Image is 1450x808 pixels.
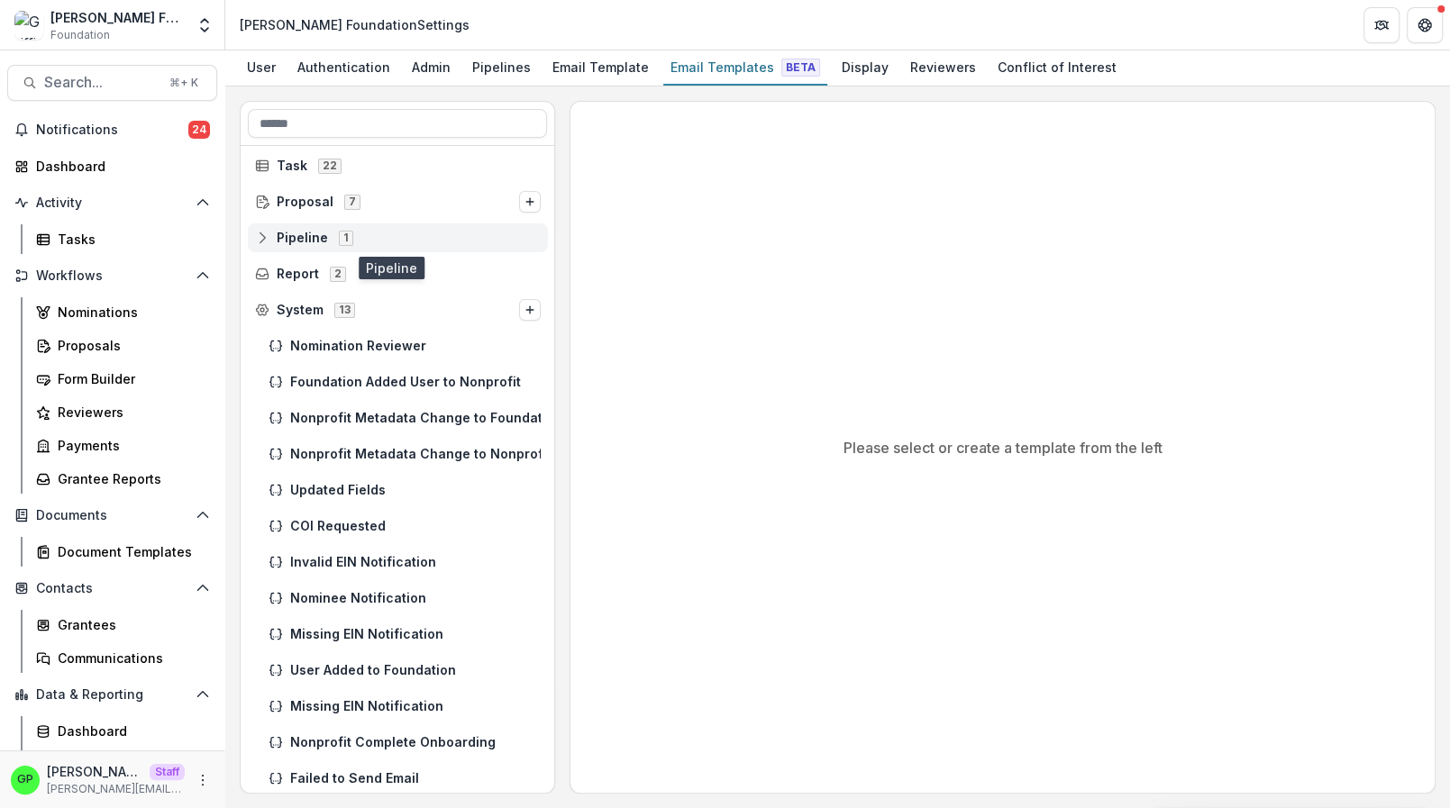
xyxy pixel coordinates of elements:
[330,267,346,281] span: 2
[290,771,541,786] span: Failed to Send Email
[663,54,827,80] div: Email Templates
[29,464,217,494] a: Grantee Reports
[44,74,159,91] span: Search...
[334,303,355,317] span: 13
[58,649,203,667] div: Communications
[990,50,1124,86] a: Conflict of Interest
[545,50,656,86] a: Email Template
[339,231,353,245] span: 1
[261,331,548,360] div: Nomination Reviewer
[58,436,203,455] div: Payments
[58,469,203,488] div: Grantee Reports
[277,159,307,174] span: Task
[290,411,541,426] span: Nonprofit Metadata Change to Foundation
[29,749,217,779] a: Data Report
[261,404,548,432] div: Nonprofit Metadata Change to Foundation
[240,54,283,80] div: User
[36,508,188,523] span: Documents
[1363,7,1400,43] button: Partners
[166,73,202,93] div: ⌘ + K
[1407,7,1443,43] button: Get Help
[7,680,217,709] button: Open Data & Reporting
[7,115,217,144] button: Notifications24
[36,268,188,284] span: Workflows
[261,368,548,396] div: Foundation Added User to Nonprofit
[50,27,110,43] span: Foundation
[663,50,827,86] a: Email Templates Beta
[29,331,217,360] a: Proposals
[29,643,217,673] a: Communications
[7,574,217,603] button: Open Contacts
[29,431,217,460] a: Payments
[29,297,217,327] a: Nominations
[781,59,820,77] span: Beta
[7,65,217,101] button: Search...
[344,195,360,209] span: 7
[465,50,538,86] a: Pipelines
[29,397,217,427] a: Reviewers
[834,50,896,86] a: Display
[248,187,548,216] div: Proposal7Options
[17,774,33,785] div: Griffin Perry
[261,548,548,576] div: Invalid EIN Notification
[405,50,458,86] a: Admin
[248,151,548,180] div: Task22
[14,11,43,40] img: Griffin Foundation
[290,735,541,750] span: Nonprofit Complete Onboarding
[545,54,656,80] div: Email Template
[58,303,203,322] div: Nominations
[903,50,983,86] a: Reviewers
[29,610,217,640] a: Grantees
[233,12,477,38] nav: breadcrumb
[248,295,548,324] div: System13Options
[290,519,541,534] span: COI Requested
[29,364,217,394] a: Form Builder
[188,121,210,139] span: 24
[58,542,203,561] div: Document Templates
[290,663,541,678] span: User Added to Foundation
[261,440,548,468] div: Nonprofit Metadata Change to Nonprofit
[36,195,188,211] span: Activity
[290,339,541,354] span: Nomination Reviewer
[58,336,203,355] div: Proposals
[150,764,185,780] p: Staff
[47,781,185,797] p: [PERSON_NAME][EMAIL_ADDRESS][DOMAIN_NAME]
[261,656,548,685] div: User Added to Foundation
[29,716,217,746] a: Dashboard
[290,627,541,642] span: Missing EIN Notification
[261,476,548,504] div: Updated Fields
[58,369,203,388] div: Form Builder
[290,591,541,606] span: Nominee Notification
[290,483,541,498] span: Updated Fields
[277,231,328,246] span: Pipeline
[844,437,1163,458] p: Please select or create a template from the left
[58,722,203,740] div: Dashboard
[261,728,548,757] div: Nonprofit Complete Onboarding
[36,581,188,596] span: Contacts
[903,54,983,80] div: Reviewers
[58,230,203,249] div: Tasks
[248,259,548,288] div: Report2
[50,8,185,27] div: [PERSON_NAME] Foundation
[834,54,896,80] div: Display
[990,54,1124,80] div: Conflict of Interest
[290,54,397,80] div: Authentication
[277,267,319,282] span: Report
[47,762,142,781] p: [PERSON_NAME]
[248,223,548,252] div: Pipeline1
[7,501,217,530] button: Open Documents
[277,195,333,210] span: Proposal
[290,699,541,714] span: Missing EIN Notification
[7,188,217,217] button: Open Activity
[261,692,548,721] div: Missing EIN Notification
[7,151,217,181] a: Dashboard
[465,54,538,80] div: Pipelines
[7,261,217,290] button: Open Workflows
[405,54,458,80] div: Admin
[261,512,548,540] div: COI Requested
[290,375,541,390] span: Foundation Added User to Nonprofit
[192,7,217,43] button: Open entity switcher
[290,50,397,86] a: Authentication
[36,687,188,703] span: Data & Reporting
[36,157,203,176] div: Dashboard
